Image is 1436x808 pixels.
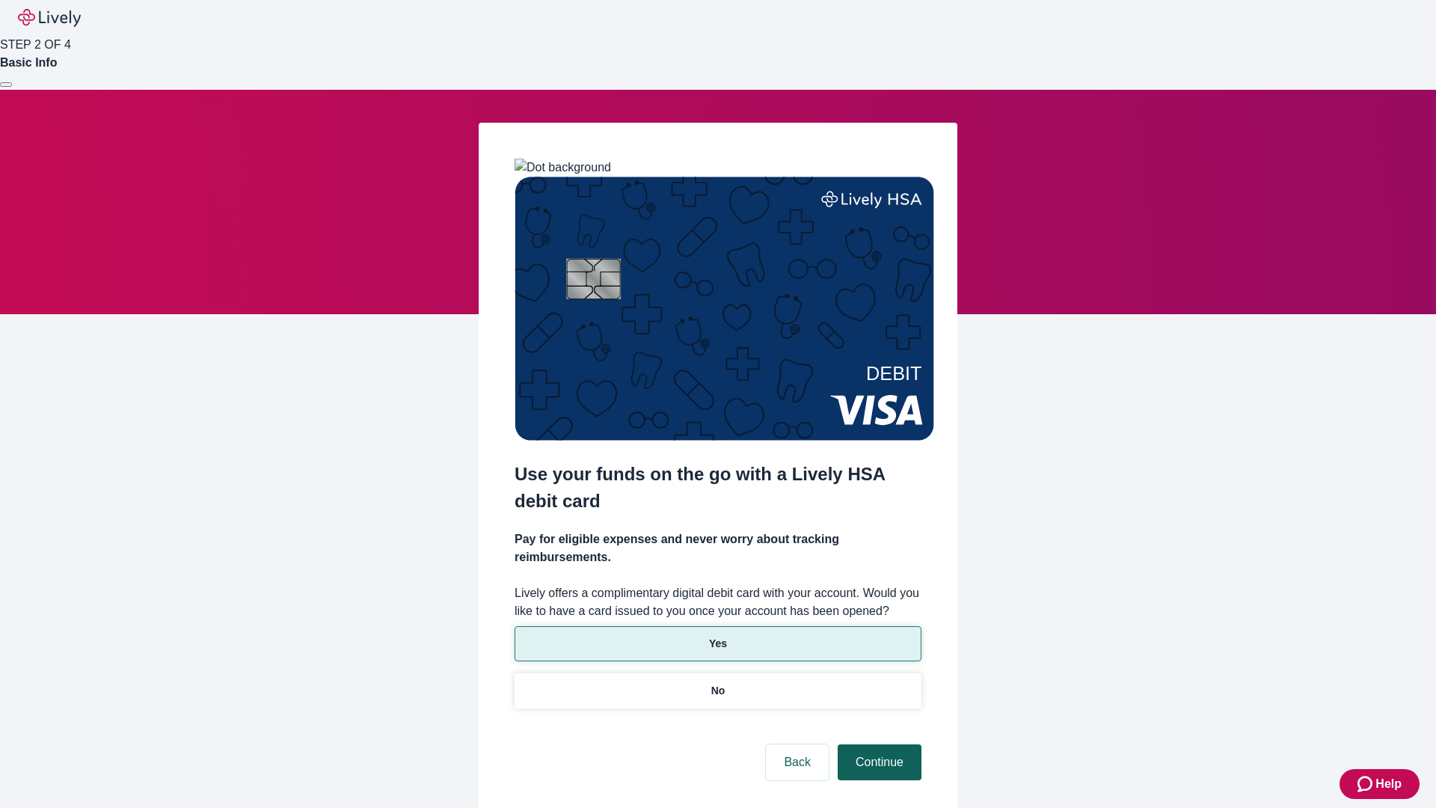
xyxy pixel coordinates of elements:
[515,177,934,441] img: Debit card
[515,626,921,661] button: Yes
[766,744,829,780] button: Back
[1340,769,1420,799] button: Zendesk support iconHelp
[1357,775,1375,793] svg: Zendesk support icon
[515,530,921,566] h4: Pay for eligible expenses and never worry about tracking reimbursements.
[515,159,611,177] img: Dot background
[18,9,81,27] img: Lively
[515,584,921,620] label: Lively offers a complimentary digital debit card with your account. Would you like to have a card...
[709,636,727,652] p: Yes
[711,683,725,699] p: No
[515,461,921,515] h2: Use your funds on the go with a Lively HSA debit card
[515,673,921,708] button: No
[838,744,921,780] button: Continue
[1375,775,1402,793] span: Help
